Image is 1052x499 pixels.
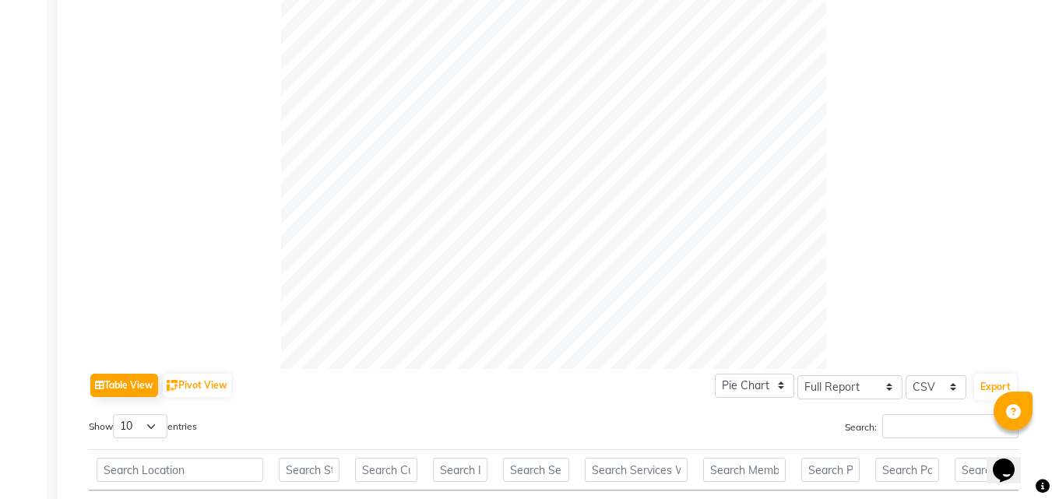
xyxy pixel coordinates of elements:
input: Search Vouchers [955,458,1015,482]
button: Table View [90,374,158,397]
img: pivot.png [167,380,178,392]
iframe: chat widget [987,437,1036,483]
input: Search: [882,414,1019,438]
button: Pivot View [163,374,231,397]
input: Search Location [97,458,263,482]
input: Search Packages [875,458,939,482]
select: Showentries [113,414,167,438]
input: Search Invoices [433,458,487,482]
input: Search Customer [355,458,417,482]
input: Search Stylist [279,458,340,482]
button: Export [974,374,1017,400]
label: Show entries [89,414,197,438]
label: Search: [845,414,1019,438]
input: Search Products [801,458,860,482]
input: Search Services [503,458,569,482]
input: Search Memberships [703,458,786,482]
input: Search Services W/o Tax [585,458,688,482]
